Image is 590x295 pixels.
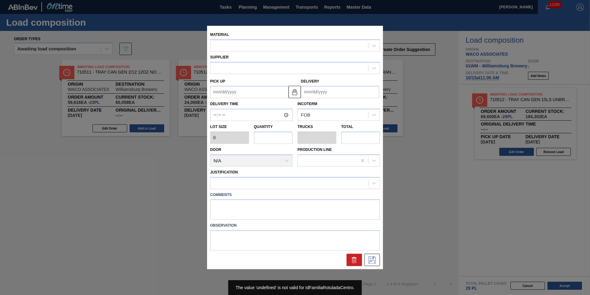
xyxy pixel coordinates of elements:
[297,102,317,106] label: Incoterm
[210,86,289,98] input: mm/dd/yyyy
[347,254,362,266] div: Delete Suggestion
[289,86,301,98] button: locked
[341,125,353,129] label: Total
[301,112,310,118] div: FOB
[254,125,273,129] label: Quantity
[210,147,221,152] label: Door
[210,79,225,83] label: Pick up
[210,123,249,132] label: Lot size
[210,221,380,230] label: Observation
[210,190,380,199] label: Comments
[291,88,298,96] img: locked
[364,254,380,266] div: Save Suggestion
[210,32,229,37] label: Material
[297,125,313,129] label: Trucks
[297,147,332,152] label: Production Line
[301,86,379,98] input: mm/dd/yyyy
[235,285,354,290] span: The value 'undefined' is not valid for IdFamiliaRotuladaCentro.
[210,170,238,174] label: Justification
[210,55,229,59] label: Supplier
[301,79,319,83] label: Delivery
[210,100,293,109] label: Delivery Time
